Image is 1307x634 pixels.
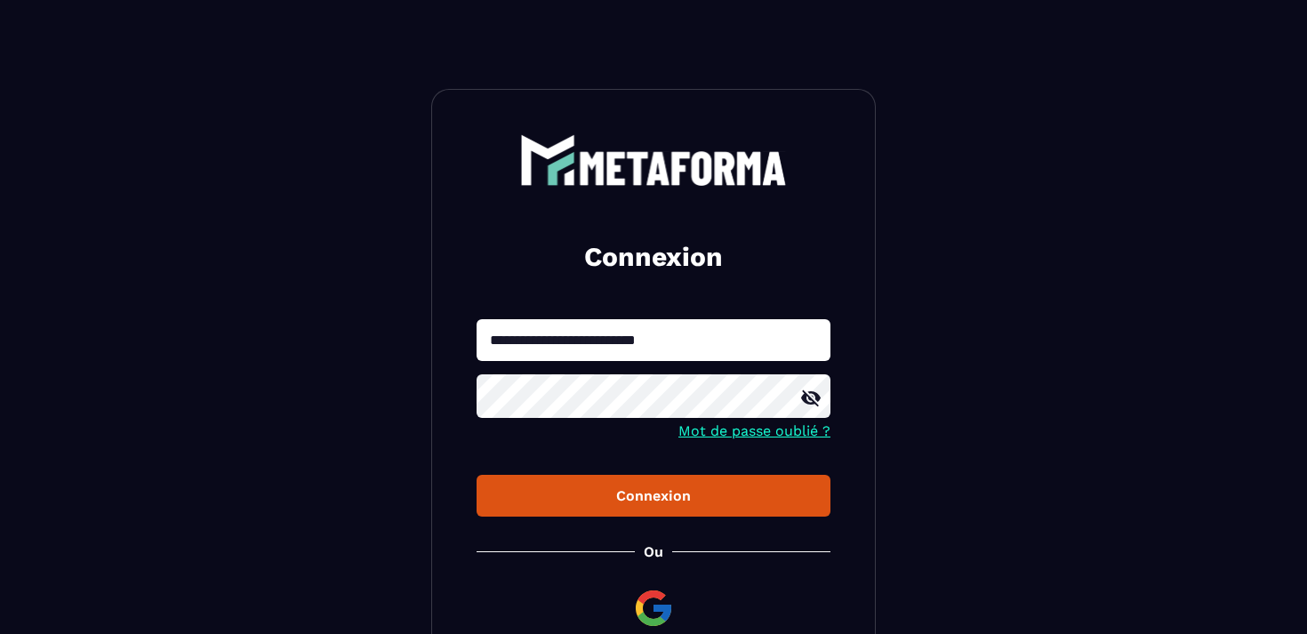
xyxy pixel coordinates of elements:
div: Connexion [491,487,816,504]
img: logo [520,134,787,186]
p: Ou [644,543,663,560]
h2: Connexion [498,239,809,275]
img: google [632,587,675,630]
a: Mot de passe oublié ? [678,422,830,439]
button: Connexion [477,475,830,517]
a: logo [477,134,830,186]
